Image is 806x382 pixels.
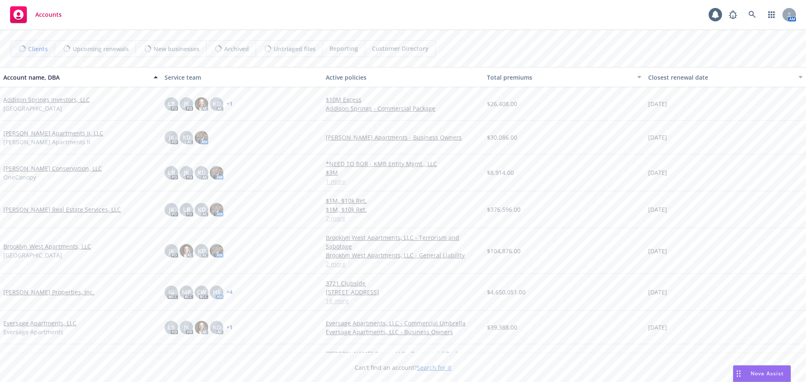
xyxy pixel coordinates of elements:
[648,99,667,108] span: [DATE]
[183,205,190,214] span: LB
[195,321,208,334] img: photo
[484,67,645,87] button: Total premiums
[648,168,667,177] span: [DATE]
[3,129,103,138] a: [PERSON_NAME] Apartments II, LLC
[648,247,667,255] span: [DATE]
[648,133,667,142] span: [DATE]
[3,173,36,182] span: OneCanopy
[198,168,206,177] span: KD
[733,366,744,382] div: Drag to move
[184,168,189,177] span: JK
[733,365,791,382] button: Nova Assist
[195,97,208,111] img: photo
[224,44,249,53] span: Archived
[227,325,233,330] a: + 1
[161,67,322,87] button: Service team
[3,104,62,113] span: [GEOGRAPHIC_DATA]
[326,233,480,251] a: Brooklyn West Apartments, LLC - Terrorism and Sabotage
[7,3,65,26] a: Accounts
[326,95,480,104] a: $10M Excess
[487,247,521,255] span: $104,876.00
[274,44,316,53] span: Untriaged files
[169,247,174,255] span: JK
[213,288,221,296] span: HS
[3,251,62,260] span: [GEOGRAPHIC_DATA]
[487,133,517,142] span: $30,086.00
[168,323,175,332] span: LB
[165,73,319,82] div: Service team
[322,67,484,87] button: Active policies
[487,288,526,296] span: $4,650,051.00
[326,319,480,327] a: Eversage Apartments, LLC - Commercial Umbrella
[648,288,667,296] span: [DATE]
[213,99,221,108] span: KD
[763,6,780,23] a: Switch app
[725,6,741,23] a: Report a Bug
[227,290,233,295] a: + 4
[645,67,806,87] button: Closest renewal date
[355,363,451,372] span: Can't find an account?
[372,44,429,53] span: Customer Directory
[326,327,480,336] a: Eversage Apartments, LLC - Business Owners
[3,138,90,146] span: [PERSON_NAME] Apartments II
[35,11,62,18] span: Accounts
[168,99,175,108] span: LB
[326,133,480,142] a: [PERSON_NAME] Apartments - Business Owners
[195,131,208,144] img: photo
[3,242,91,251] a: Brooklyn West Apartments, LLC
[326,168,480,177] a: $3M
[3,205,121,214] a: [PERSON_NAME] Real Estate Services, LLC
[326,288,480,296] a: [STREET_ADDRESS]
[168,168,175,177] span: LB
[169,205,174,214] span: JK
[3,319,76,327] a: Eversage Apartments, LLC
[330,44,358,53] span: Reporting
[648,205,667,214] span: [DATE]
[180,244,193,257] img: photo
[487,205,521,214] span: $376,596.00
[28,44,48,53] span: Clients
[169,133,174,142] span: JK
[744,6,761,23] a: Search
[213,323,221,332] span: KD
[3,164,102,173] a: [PERSON_NAME] Conservation, LLC
[648,73,793,82] div: Closest renewal date
[227,101,233,107] a: + 1
[183,133,191,142] span: KD
[326,73,480,82] div: Active policies
[326,214,480,223] a: 7 more
[210,166,223,179] img: photo
[326,104,480,113] a: Addison Springs - Commercial Package
[210,244,223,257] img: photo
[210,203,223,216] img: photo
[168,288,174,296] span: JG
[326,251,480,260] a: Brooklyn West Apartments, LLC - General Liability
[326,205,480,214] a: $1M, $10k Ret.
[487,168,514,177] span: $8,914.00
[326,260,480,268] a: 2 more
[198,247,206,255] span: KD
[326,296,480,305] a: 18 more
[197,288,206,296] span: CW
[648,323,667,332] span: [DATE]
[3,95,90,104] a: Addison Springs Investors, LLC
[3,288,94,296] a: [PERSON_NAME] Properties, Inc.
[3,73,149,82] div: Account name, DBA
[326,159,480,168] a: *NEED TO BOR - KMB Entity Mgmt., LLC
[326,177,480,186] a: 1 more
[184,99,189,108] span: JK
[417,364,451,372] a: Search for it
[326,349,480,358] a: [PERSON_NAME] Group, LLC - Commercial Package
[326,279,480,288] a: 3721 Clubside
[487,323,517,332] span: $39,388.00
[3,327,63,336] span: Eversage Apartments
[184,323,189,332] span: JK
[751,370,784,377] span: Nova Assist
[198,205,206,214] span: KD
